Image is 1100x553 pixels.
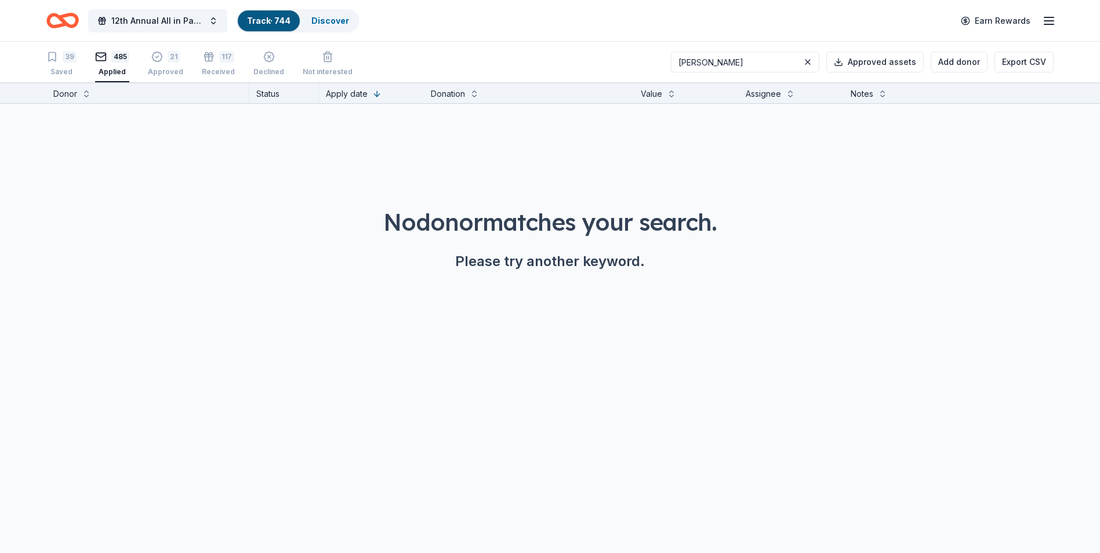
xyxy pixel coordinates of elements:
button: Add donor [931,52,988,72]
button: 21Approved [148,46,183,82]
span: 12th Annual All in Paddle Raffle [111,14,204,28]
div: Declined [253,67,284,77]
div: Notes [851,87,873,101]
div: Value [641,87,662,101]
div: 485 [111,51,129,63]
div: Donor [53,87,77,101]
div: Donation [431,87,465,101]
div: 39 [63,51,77,63]
a: Discover [311,16,349,26]
div: Please try another keyword. [28,252,1072,271]
button: 12th Annual All in Paddle Raffle [88,9,227,32]
button: 39Saved [46,46,77,82]
button: 485Applied [95,46,129,82]
button: Track· 744Discover [237,9,360,32]
div: Received [202,67,235,77]
div: Apply date [326,87,368,101]
button: Declined [253,46,284,82]
button: Not interested [303,46,353,82]
div: 21 [168,51,180,63]
div: Approved [148,67,183,77]
a: Home [46,7,79,34]
button: Approved assets [826,52,924,72]
button: Export CSV [994,52,1054,72]
a: Earn Rewards [954,10,1037,31]
div: Saved [46,67,77,77]
div: Applied [95,67,129,77]
a: Track· 744 [247,16,291,26]
div: 117 [219,51,234,63]
div: No donor matches your search. [28,206,1072,238]
div: Not interested [303,67,353,77]
div: Status [249,82,319,103]
div: Assignee [746,87,781,101]
button: 117Received [202,46,235,82]
input: Search applied [671,52,819,72]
